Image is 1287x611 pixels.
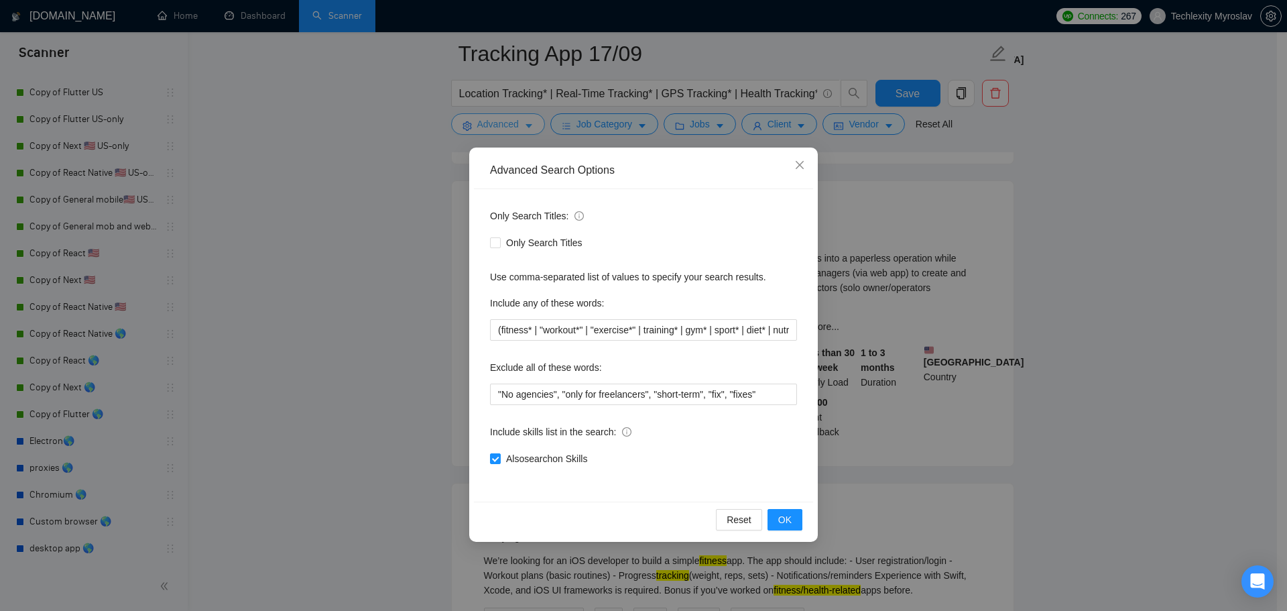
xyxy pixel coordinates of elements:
span: close [794,160,805,170]
span: info-circle [574,211,584,221]
span: Reset [727,512,751,527]
span: Only Search Titles: [490,209,584,223]
label: Include any of these words: [490,292,604,314]
span: Only Search Titles [501,235,588,250]
span: Also search on Skills [501,451,593,466]
span: info-circle [622,427,631,437]
button: OK [768,509,802,531]
span: OK [778,512,792,527]
button: Reset [716,509,762,531]
button: Close [782,148,818,184]
div: Use comma-separated list of values to specify your search results. [490,270,797,284]
span: Include skills list in the search: [490,425,631,439]
div: Open Intercom Messenger [1241,565,1274,598]
div: Advanced Search Options [490,163,797,178]
label: Exclude all of these words: [490,357,602,378]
